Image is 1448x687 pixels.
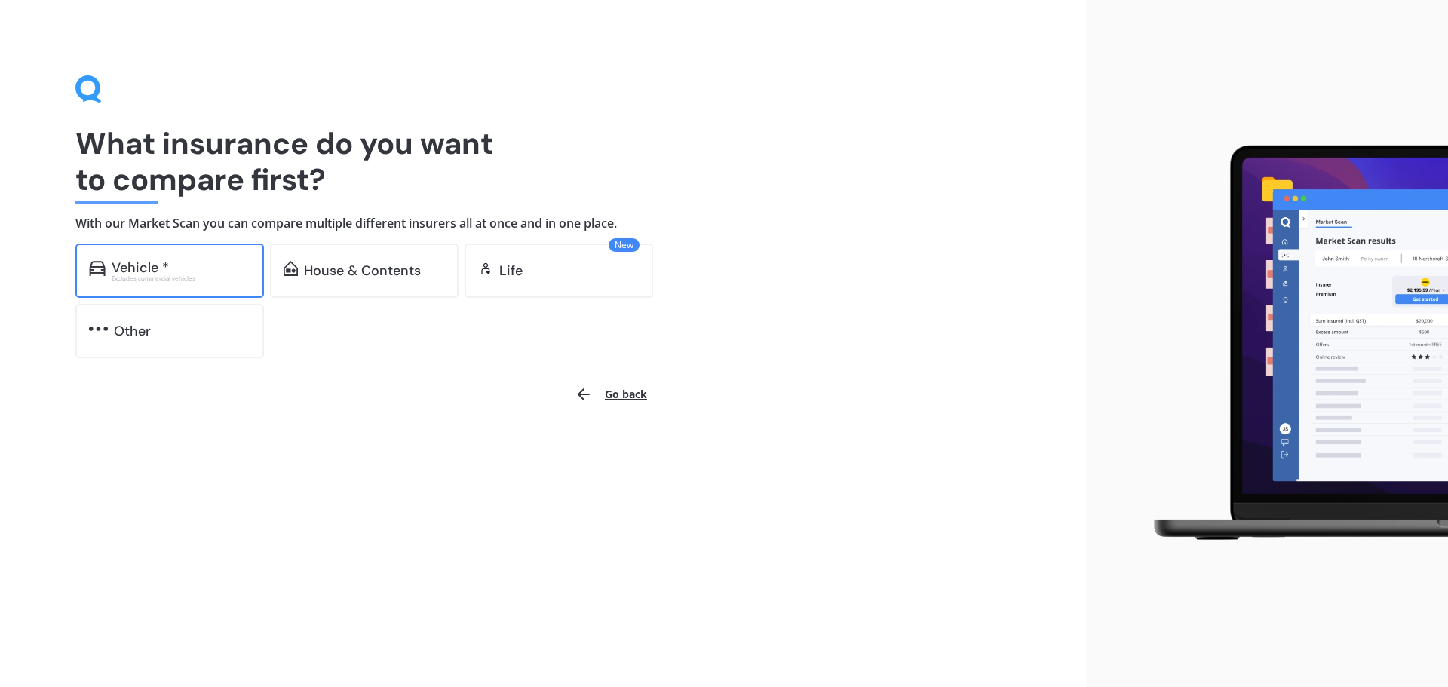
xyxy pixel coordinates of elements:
[284,261,298,276] img: home-and-contents.b802091223b8502ef2dd.svg
[75,216,1011,232] h4: With our Market Scan you can compare multiple different insurers all at once and in one place.
[89,261,106,276] img: car.f15378c7a67c060ca3f3.svg
[75,125,1011,198] h1: What insurance do you want to compare first?
[89,321,108,336] img: other.81dba5aafe580aa69f38.svg
[112,260,169,275] div: Vehicle *
[114,324,151,339] div: Other
[499,263,523,278] div: Life
[478,261,493,276] img: life.f720d6a2d7cdcd3ad642.svg
[112,275,250,281] div: Excludes commercial vehicles
[304,263,421,278] div: House & Contents
[609,238,640,252] span: New
[1132,136,1448,551] img: laptop.webp
[566,376,656,413] button: Go back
